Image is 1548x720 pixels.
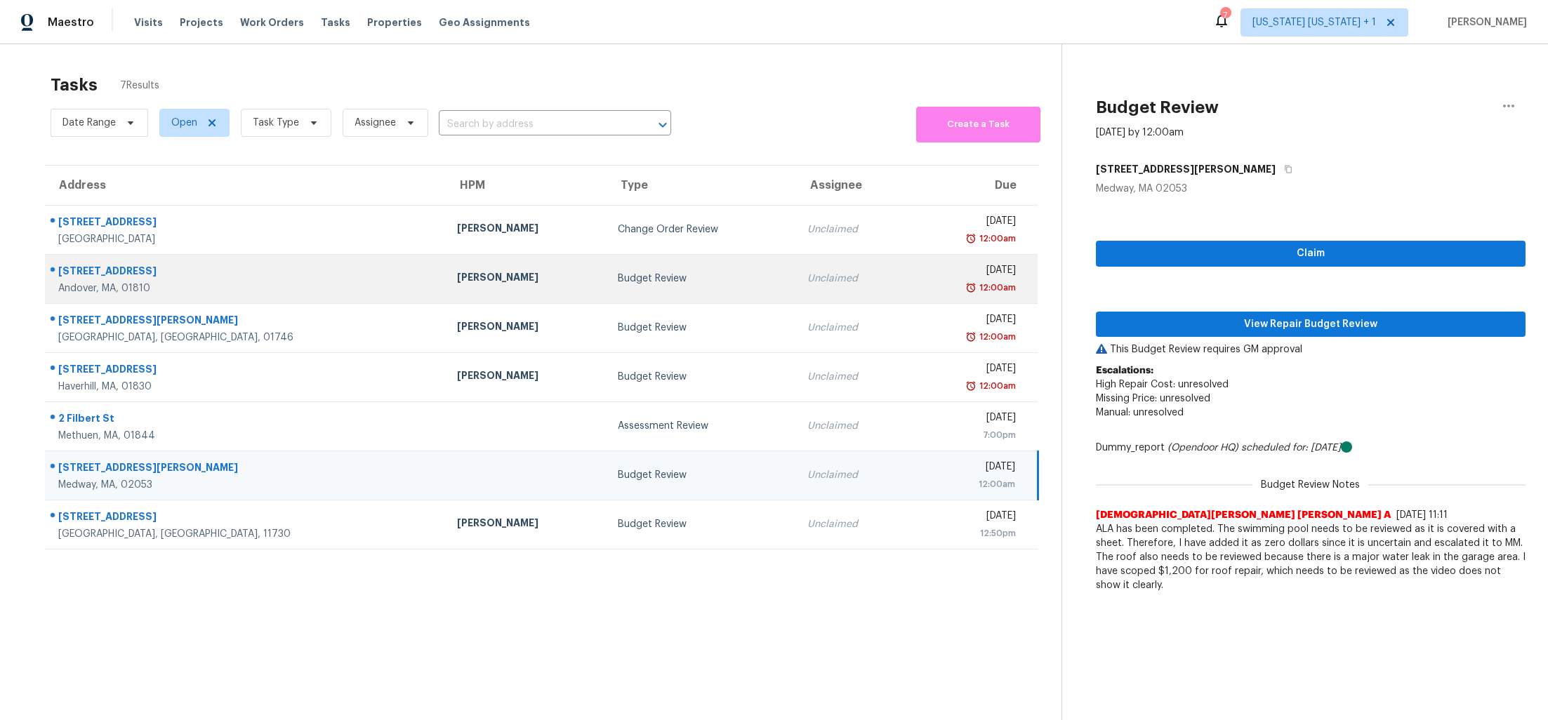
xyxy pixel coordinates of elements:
span: Tasks [321,18,350,27]
div: [STREET_ADDRESS] [58,509,435,527]
div: [PERSON_NAME] [457,221,595,239]
div: [STREET_ADDRESS] [58,264,435,281]
button: Create a Task [916,107,1040,142]
b: Escalations: [1096,366,1153,375]
th: Type [607,166,796,205]
span: Maestro [48,15,94,29]
div: [PERSON_NAME] [457,319,595,337]
input: Search by address [439,114,632,135]
div: [PERSON_NAME] [457,270,595,288]
div: 7 [1220,8,1230,22]
th: Address [45,166,446,205]
div: Budget Review [618,517,785,531]
div: [PERSON_NAME] [457,368,595,386]
div: [GEOGRAPHIC_DATA] [58,232,435,246]
h2: Budget Review [1096,100,1219,114]
button: Open [653,115,673,135]
span: Projects [180,15,223,29]
p: This Budget Review requires GM approval [1096,342,1526,356]
button: View Repair Budget Review [1096,312,1526,338]
div: Dummy_report [1096,441,1526,455]
span: Open [171,116,197,130]
div: [DATE] [920,214,1016,232]
div: Unclaimed [807,419,898,433]
i: (Opendoor HQ) [1167,443,1238,453]
div: Budget Review [618,321,785,335]
span: Work Orders [240,15,304,29]
span: Task Type [253,116,299,130]
div: Unclaimed [807,272,898,286]
span: Properties [367,15,422,29]
div: Andover, MA, 01810 [58,281,435,295]
span: 7 Results [120,79,159,93]
div: Assessment Review [618,419,785,433]
h2: Tasks [51,78,98,92]
i: scheduled for: [DATE] [1241,443,1341,453]
div: [DATE] [920,509,1016,526]
div: 12:00am [977,232,1016,246]
th: HPM [446,166,606,205]
div: [DATE] [920,263,1016,281]
div: [STREET_ADDRESS] [58,362,435,380]
div: Budget Review [618,272,785,286]
div: 12:50pm [920,526,1016,540]
span: Budget Review Notes [1252,478,1368,492]
span: ALA has been completed. The swimming pool needs to be reviewed as it is covered with a sheet. The... [1096,522,1526,592]
div: [DATE] [920,361,1016,379]
div: [GEOGRAPHIC_DATA], [GEOGRAPHIC_DATA], 01746 [58,331,435,345]
th: Assignee [796,166,909,205]
div: [DATE] [920,460,1014,477]
th: Due [908,166,1038,205]
span: Claim [1107,245,1515,262]
span: Create a Task [923,116,1033,133]
div: Budget Review [618,468,785,482]
div: 12:00am [977,379,1016,393]
span: High Repair Cost: unresolved [1096,380,1229,389]
div: Unclaimed [807,321,898,335]
span: Geo Assignments [439,15,530,29]
div: 12:00am [920,477,1014,491]
div: 2 Filbert St [58,411,435,429]
button: Claim [1096,241,1526,267]
div: [STREET_ADDRESS][PERSON_NAME] [58,460,435,478]
h5: [STREET_ADDRESS][PERSON_NAME] [1096,162,1276,176]
div: Medway, MA, 02053 [58,478,435,492]
div: Unclaimed [807,468,898,482]
div: [DATE] [920,312,1016,330]
div: [GEOGRAPHIC_DATA], [GEOGRAPHIC_DATA], 11730 [58,527,435,541]
img: Overdue Alarm Icon [965,281,977,295]
div: [STREET_ADDRESS] [58,215,435,232]
div: [PERSON_NAME] [457,516,595,533]
div: Budget Review [618,370,785,384]
div: [DATE] [920,411,1016,428]
button: Copy Address [1276,156,1295,182]
img: Overdue Alarm Icon [965,232,977,246]
span: Manual: unresolved [1096,408,1184,418]
div: 7:00pm [920,428,1016,442]
div: Change Order Review [618,222,785,236]
div: 12:00am [977,330,1016,344]
span: [DATE] 11:11 [1396,510,1448,520]
span: Visits [134,15,163,29]
div: Medway, MA 02053 [1096,182,1526,196]
div: Haverhill, MA, 01830 [58,380,435,394]
span: Date Range [62,116,116,130]
div: [STREET_ADDRESS][PERSON_NAME] [58,313,435,331]
div: 12:00am [977,281,1016,295]
div: Unclaimed [807,517,898,531]
div: [DATE] by 12:00am [1096,126,1184,140]
div: Unclaimed [807,370,898,384]
span: [PERSON_NAME] [1442,15,1527,29]
img: Overdue Alarm Icon [965,330,977,344]
span: View Repair Budget Review [1107,316,1515,333]
span: Missing Price: unresolved [1096,394,1210,404]
img: Overdue Alarm Icon [965,379,977,393]
span: [DEMOGRAPHIC_DATA][PERSON_NAME] [PERSON_NAME] A [1096,508,1391,522]
div: Unclaimed [807,222,898,236]
span: [US_STATE] [US_STATE] + 1 [1252,15,1376,29]
div: Methuen, MA, 01844 [58,429,435,443]
span: Assignee [355,116,396,130]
